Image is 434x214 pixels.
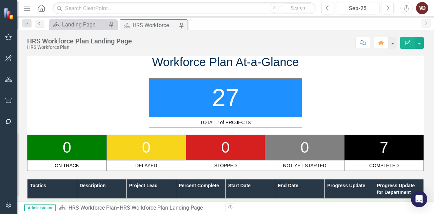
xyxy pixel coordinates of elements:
[416,2,428,14] button: VD
[411,191,427,207] div: Open Intercom Messenger
[53,2,316,14] input: Search ClearPoint...
[120,205,203,211] div: HRS Workforce Plan Landing Page
[63,139,71,156] span: 0
[291,5,305,11] span: Search
[369,163,399,168] span: COMPLETED
[59,204,220,212] div: »
[135,163,157,168] span: DELAYED
[133,21,177,30] div: HRS Workforce Plan Landing Page
[31,201,420,205] div: Strategies
[200,120,251,125] span: TOTAL # of PROJECTS
[283,163,327,168] span: NOT YET STARTED
[336,2,379,14] button: Sep-25
[27,37,132,45] div: HRS Workforce Plan Landing Page
[24,205,56,211] span: Administrator
[142,139,151,156] span: 0
[186,160,265,171] td: STOPPED
[300,139,309,156] span: 0
[380,139,388,156] span: 7
[281,3,315,13] button: Search
[55,163,79,168] span: ON TRACK
[3,7,15,19] img: ClearPoint Strategy
[152,55,299,69] span: Workforce Plan At-a-Glance
[27,45,132,50] div: HRS Workforce Plan
[62,20,107,29] div: Landing Page
[221,139,230,156] span: 0
[68,205,117,211] a: HRS Workforce Plan
[338,4,377,13] div: Sep-25
[51,20,107,29] a: Landing Page
[212,84,239,111] span: 27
